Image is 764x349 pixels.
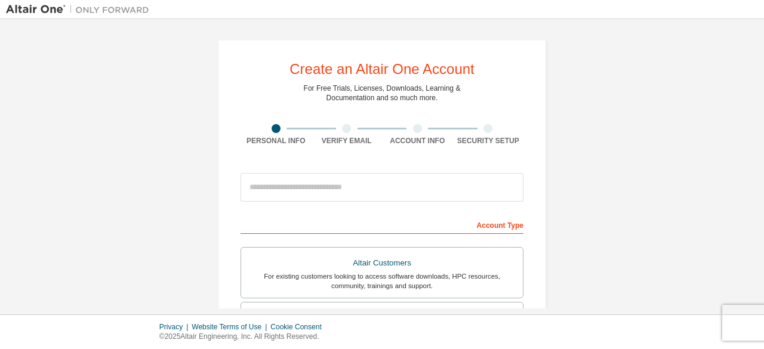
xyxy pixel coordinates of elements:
[453,136,524,146] div: Security Setup
[289,62,475,76] div: Create an Altair One Account
[304,84,461,103] div: For Free Trials, Licenses, Downloads, Learning & Documentation and so much more.
[192,322,270,332] div: Website Terms of Use
[270,322,328,332] div: Cookie Consent
[241,136,312,146] div: Personal Info
[248,271,516,291] div: For existing customers looking to access software downloads, HPC resources, community, trainings ...
[159,332,329,342] p: © 2025 Altair Engineering, Inc. All Rights Reserved.
[312,136,383,146] div: Verify Email
[382,136,453,146] div: Account Info
[248,255,516,271] div: Altair Customers
[159,322,192,332] div: Privacy
[6,4,155,16] img: Altair One
[241,215,523,234] div: Account Type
